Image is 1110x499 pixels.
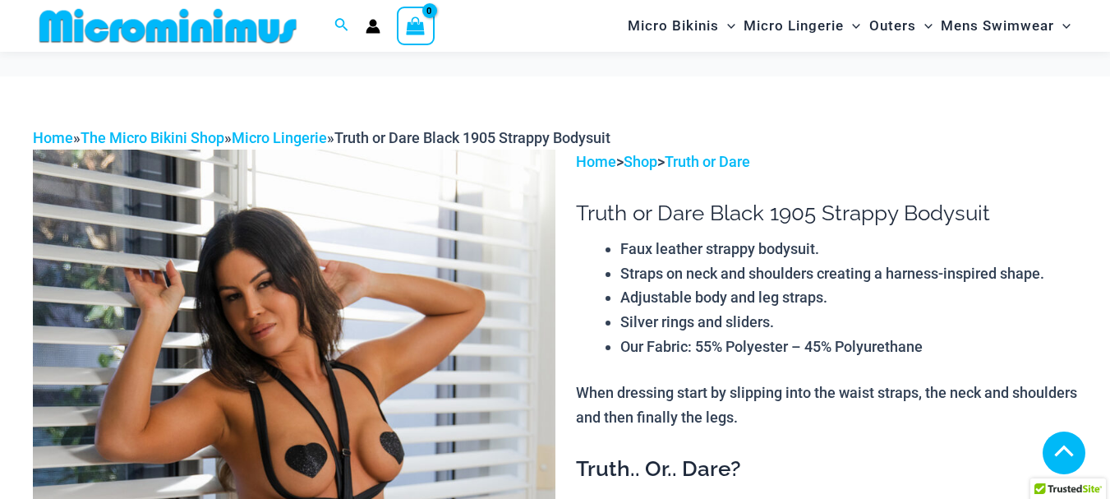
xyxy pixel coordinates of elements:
span: Outers [869,5,916,47]
a: Home [33,129,73,146]
a: Search icon link [334,16,349,36]
a: OutersMenu ToggleMenu Toggle [865,5,937,47]
p: When dressing start by slipping into the waist straps, the neck and shoulders and then finally th... [576,381,1077,429]
a: View Shopping Cart, empty [397,7,435,44]
li: Straps on neck and shoulders creating a harness-inspired shape. [620,261,1077,286]
a: Micro LingerieMenu ToggleMenu Toggle [739,5,864,47]
a: Shop [624,153,657,170]
a: Micro BikinisMenu ToggleMenu Toggle [624,5,739,47]
span: Menu Toggle [916,5,933,47]
a: The Micro Bikini Shop [81,129,224,146]
span: Menu Toggle [719,5,735,47]
span: Menu Toggle [844,5,860,47]
span: Micro Lingerie [744,5,844,47]
span: Micro Bikinis [628,5,719,47]
a: Home [576,153,616,170]
li: Faux leather strappy bodysuit. [620,237,1077,261]
li: Our Fabric: 55% Polyester – 45% Polyurethane [620,335,1077,359]
span: Menu Toggle [1054,5,1071,47]
a: Account icon link [366,19,380,34]
span: Mens Swimwear [941,5,1054,47]
h3: Truth.. Or.. Dare? [576,455,1077,483]
img: MM SHOP LOGO FLAT [33,7,303,44]
nav: Site Navigation [621,2,1077,49]
li: Adjustable body and leg straps. [620,285,1077,310]
a: Truth or Dare [665,153,750,170]
p: > > [576,150,1077,174]
h1: Truth or Dare Black 1905 Strappy Bodysuit [576,201,1077,226]
span: » » » [33,129,610,146]
li: Silver rings and sliders. [620,310,1077,335]
a: Mens SwimwearMenu ToggleMenu Toggle [937,5,1075,47]
a: Micro Lingerie [232,129,327,146]
span: Truth or Dare Black 1905 Strappy Bodysuit [334,129,610,146]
